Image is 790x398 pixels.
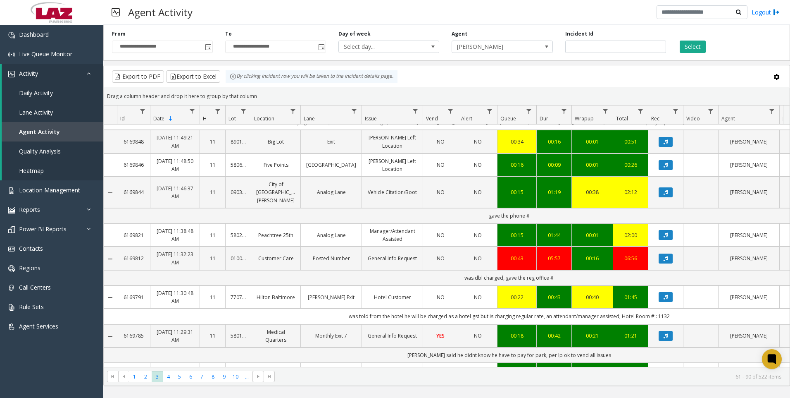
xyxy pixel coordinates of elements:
[463,332,492,340] a: NO
[542,254,566,262] a: 05:57
[618,332,643,340] div: 01:21
[19,186,80,194] span: Location Management
[542,231,566,239] a: 01:44
[365,115,377,122] span: Issue
[306,254,357,262] a: Posted Number
[500,115,516,122] span: Queue
[306,188,357,196] a: Analog Lane
[428,254,453,262] a: NO
[122,254,145,262] a: 6169812
[502,231,531,239] a: 00:15
[255,373,262,380] span: Go to the next page
[306,367,357,391] a: PED Access Door [PERSON_NAME]/Congress St
[187,105,198,117] a: Date Filter Menu
[577,254,608,262] div: 00:16
[428,161,453,169] a: NO
[212,105,224,117] a: H Filter Menu
[256,367,295,391] a: [PERSON_NAME][GEOGRAPHIC_DATA] Garage
[205,231,220,239] a: 11
[19,147,61,155] span: Quality Analysis
[577,332,608,340] a: 00:21
[618,188,643,196] div: 02:12
[120,115,125,122] span: Id
[280,373,781,380] kendo-pager-info: 61 - 90 of 522 items
[618,161,643,169] a: 00:26
[540,115,548,122] span: Dur
[428,138,453,146] a: NO
[256,231,295,239] a: Peachtree 25th
[109,373,116,380] span: Go to the first page
[19,89,53,97] span: Daily Activity
[122,293,145,301] a: 6169791
[502,332,531,340] a: 00:18
[205,161,220,169] a: 11
[104,189,117,196] a: Collapse Details
[766,105,778,117] a: Agent Filter Menu
[185,371,196,382] span: Page 6
[484,105,495,117] a: Alert Filter Menu
[618,293,643,301] div: 01:45
[577,161,608,169] a: 00:01
[651,115,661,122] span: Rec.
[118,371,129,382] span: Go to the previous page
[231,293,246,301] a: 770769
[502,254,531,262] a: 00:43
[618,254,643,262] a: 06:56
[137,105,148,117] a: Id Filter Menu
[8,207,15,213] img: 'icon'
[575,115,594,122] span: Wrapup
[463,161,492,169] a: NO
[8,226,15,233] img: 'icon'
[122,332,145,340] a: 6169785
[2,122,103,141] a: Agent Activity
[577,138,608,146] a: 00:01
[445,105,456,117] a: Vend Filter Menu
[203,41,212,53] span: Toggle popup
[155,157,195,173] a: [DATE] 11:48:50 AM
[306,161,357,169] a: [GEOGRAPHIC_DATA]
[705,105,716,117] a: Video Filter Menu
[542,332,566,340] a: 00:42
[437,161,445,168] span: NO
[8,324,15,330] img: 'icon'
[723,161,774,169] a: [PERSON_NAME]
[205,332,220,340] a: 11
[104,89,790,103] div: Drag a column header and drop it here to group by that column
[437,294,445,301] span: NO
[155,134,195,149] a: [DATE] 11:49:21 AM
[19,31,49,38] span: Dashboard
[140,371,151,382] span: Page 2
[463,231,492,239] a: NO
[723,138,774,146] a: [PERSON_NAME]
[8,51,15,58] img: 'icon'
[463,188,492,196] a: NO
[559,105,570,117] a: Dur Filter Menu
[723,332,774,340] a: [PERSON_NAME]
[542,161,566,169] a: 00:09
[686,115,700,122] span: Video
[316,41,326,53] span: Toggle popup
[680,41,706,53] button: Select
[618,231,643,239] a: 02:00
[367,332,418,340] a: General Info Request
[226,70,397,83] div: By clicking Incident row you will be taken to the incident details page.
[463,293,492,301] a: NO
[502,188,531,196] div: 00:15
[618,138,643,146] a: 00:51
[8,304,15,311] img: 'icon'
[264,371,275,382] span: Go to the last page
[542,188,566,196] a: 01:19
[19,322,58,330] span: Agent Services
[19,50,72,58] span: Live Queue Monitor
[19,128,60,136] span: Agent Activity
[428,332,453,340] a: YES
[367,188,418,196] a: Vehicle Citation/Boot
[367,293,418,301] a: Hotel Customer
[723,293,774,301] a: [PERSON_NAME]
[122,161,145,169] a: 6169846
[452,30,467,38] label: Agent
[19,108,53,116] span: Lane Activity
